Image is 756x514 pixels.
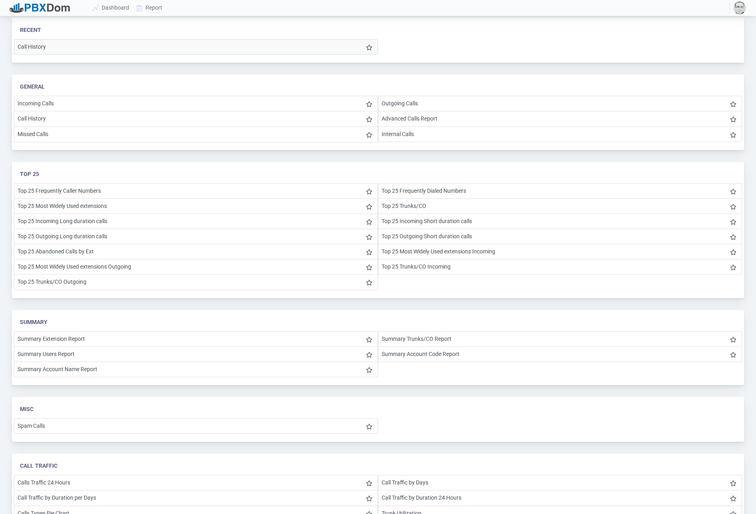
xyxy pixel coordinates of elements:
li: Summary Account Code Report [378,346,742,362]
li: Top 25 Incoming Long duration calls [14,214,378,229]
li: Summary Extension Report [14,331,378,347]
li: Call History [14,39,378,55]
div: Summary [20,318,736,326]
li: Calls Traffic 24 Hours [14,475,378,490]
li: Summary Trunks/CO Report [378,331,742,347]
li: Top 25 Trunks/CO Outgoing [14,274,378,290]
div: Misc [20,405,736,413]
li: Call Traffic by Duration per Days [14,490,378,506]
li: Top 25 Most Widely Used extensions [14,198,378,214]
img: 59815a3c8890a36c254578057cc7be37 [733,2,746,14]
li: Call Traffic by Days [378,475,742,490]
div: General [20,83,736,91]
li: Top 25 Most Widely Used extensions Incoming [378,244,742,259]
li: Outgoing Calls [378,96,742,111]
li: Internal Calls [378,127,742,142]
a: Dashboard [89,0,133,15]
li: Advanced Calls Report [378,111,742,127]
li: Top 25 Outgoing Short duration calls [378,229,742,244]
li: Top 25 Frequently Caller Numbers [14,183,378,199]
div: Recent [20,26,736,34]
li: Incoming Calls [14,96,378,111]
li: Summary Users Report [14,346,378,362]
li: Top 25 Most Widely Used extensions Outgoing [14,259,378,275]
div: Top 25 [20,170,736,178]
li: Top 25 Frequently Dialed Numbers [378,183,742,199]
li: Top 25 Outgoing Long duration calls [14,229,378,244]
li: Call History [14,111,378,127]
li: Top 25 Trunks/CO Incoming [378,259,742,275]
li: Spam Calls [14,418,378,434]
li: Top 25 Incoming Short duration calls [378,214,742,229]
li: Missed Calls [14,127,378,142]
li: Top 25 Abandoned Calls by Ext [14,244,378,259]
li: Call Traffic by Duration 24 Hours [378,490,742,506]
li: Summary Account Name Report [14,362,378,377]
div: Call Traffic [20,462,736,470]
li: Top 25 Trunks/CO [378,198,742,214]
a: Report [133,0,166,15]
